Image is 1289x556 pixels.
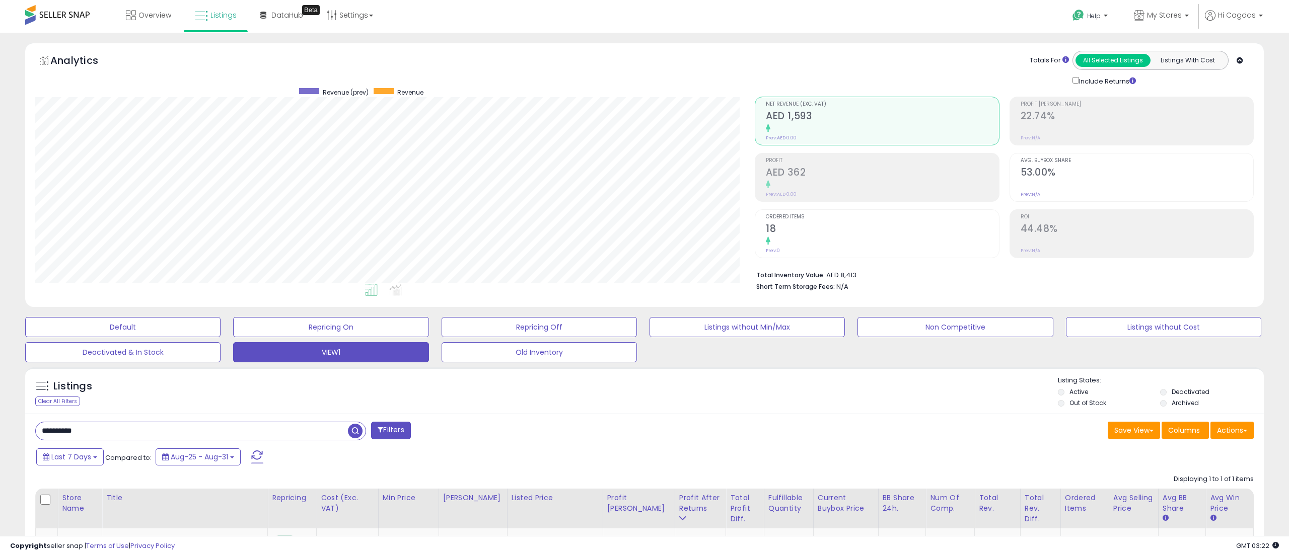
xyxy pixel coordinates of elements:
button: Listings without Cost [1066,317,1261,337]
div: Num of Comp. [930,493,970,514]
label: Out of Stock [1069,399,1106,407]
div: Include Returns [1065,75,1148,87]
div: Min Price [383,493,435,503]
span: ROI [1021,214,1253,220]
div: seller snap | | [10,541,175,551]
span: Revenue (prev) [323,88,369,97]
small: Avg BB Share. [1163,514,1169,523]
div: BB Share 24h. [883,493,922,514]
a: 45.23 [321,535,339,545]
span: My Stores [1147,10,1182,20]
span: Ordered Items [766,214,998,220]
a: 159.00 [443,535,463,545]
h5: Listings [53,379,92,393]
h2: 44.48% [1021,223,1253,236]
h2: AED 1,593 [766,110,998,124]
h2: 22.74% [1021,110,1253,124]
div: Profit After Returns [679,493,722,514]
a: Privacy Policy [130,541,175,550]
div: Profit [PERSON_NAME] [607,493,671,514]
div: Fulfillable Quantity [768,493,809,514]
span: DataHub [271,10,303,20]
a: Help [1064,2,1118,33]
button: Columns [1162,422,1209,439]
label: Archived [1172,399,1199,407]
button: Listings With Cost [1150,54,1225,67]
b: Listed Price: [512,535,557,545]
div: Current Buybox Price [818,493,874,514]
span: 2025-09-9 03:22 GMT [1236,541,1279,550]
div: Title [106,493,263,503]
a: 85.00 [383,535,401,545]
span: Net Revenue (Exc. VAT) [766,102,998,107]
button: Aug-25 - Aug-31 [156,448,241,465]
li: AED 8,413 [756,268,1246,280]
button: Old Inventory [442,342,637,362]
span: Compared to: [105,453,152,462]
label: Deactivated [1172,387,1209,396]
button: Repricing Off [442,317,637,337]
b: Short Term Storage Fees: [756,282,835,291]
div: Cost (Exc. VAT) [321,493,374,514]
span: Avg. Buybox Share [1021,158,1253,164]
div: Total Rev. Diff. [1025,493,1056,524]
span: Profit [PERSON_NAME] [1021,102,1253,107]
h2: 53.00% [1021,167,1253,180]
h2: AED 362 [766,167,998,180]
div: Avg Win Price [1210,493,1249,514]
p: Listing States: [1058,376,1264,385]
div: Repricing [272,493,312,503]
span: Overview [138,10,171,20]
button: Default [25,317,221,337]
div: Avg BB Share [1163,493,1201,514]
h2: 18 [766,223,998,236]
button: Non Competitive [857,317,1053,337]
span: Aug-25 - Aug-31 [171,452,228,462]
span: Columns [1168,425,1200,435]
small: Prev: 0 [766,248,780,254]
button: Save View [1108,422,1160,439]
span: Revenue [397,88,423,97]
div: Totals For [1030,56,1069,65]
button: Filters [371,422,410,439]
span: 85 [839,535,847,545]
button: Deactivated & In Stock [25,342,221,362]
button: Actions [1210,422,1254,439]
div: Store Name [62,493,98,514]
button: Listings without Min/Max [650,317,845,337]
span: Listings [210,10,237,20]
small: Prev: N/A [1021,191,1040,197]
small: Prev: AED 0.00 [766,135,797,141]
h5: Analytics [50,53,118,70]
span: Profit [766,158,998,164]
span: Last 7 Days [51,452,91,462]
div: Listed Price [512,493,599,503]
button: All Selected Listings [1076,54,1151,67]
div: Tooltip anchor [302,5,320,15]
label: Active [1069,387,1088,396]
small: Prev: N/A [1021,135,1040,141]
span: Help [1087,12,1101,20]
div: Clear All Filters [35,396,80,406]
button: Last 7 Days [36,448,104,465]
div: [PERSON_NAME] [443,493,503,503]
button: Repricing On [233,317,428,337]
span: Hi Cagdas [1218,10,1256,20]
div: Total Profit Diff. [730,493,760,524]
div: Displaying 1 to 1 of 1 items [1174,474,1254,484]
small: Prev: N/A [1021,248,1040,254]
i: Get Help [1072,9,1085,22]
small: Prev: AED 0.00 [766,191,797,197]
strong: Copyright [10,541,47,550]
a: Hi Cagdas [1205,10,1263,33]
a: Terms of Use [86,541,129,550]
b: Total Inventory Value: [756,271,825,279]
button: VIEW1 [233,342,428,362]
div: Avg Selling Price [1113,493,1154,514]
small: Avg Win Price. [1210,514,1216,523]
span: N/A [836,282,848,291]
div: Total Rev. [979,493,1016,514]
div: Ordered Items [1065,493,1105,514]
